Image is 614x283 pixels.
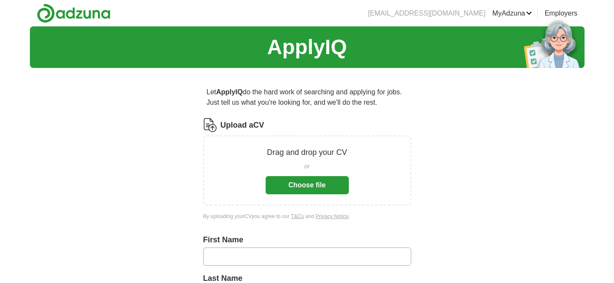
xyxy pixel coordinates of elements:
p: Let do the hard work of searching and applying for jobs. Just tell us what you're looking for, an... [203,84,411,111]
h1: ApplyIQ [267,32,347,63]
div: By uploading your CV you agree to our and . [203,212,411,220]
span: or [304,162,309,171]
label: First Name [203,234,411,246]
label: Upload a CV [221,119,264,131]
a: T&Cs [291,213,304,219]
img: Adzuna logo [37,3,110,23]
img: CV Icon [203,118,217,132]
button: Choose file [266,176,349,194]
a: MyAdzuna [492,8,532,19]
a: Employers [545,8,578,19]
p: Drag and drop your CV [267,147,347,158]
a: Privacy Notice [315,213,349,219]
li: [EMAIL_ADDRESS][DOMAIN_NAME] [368,8,485,19]
strong: ApplyIQ [216,88,243,96]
